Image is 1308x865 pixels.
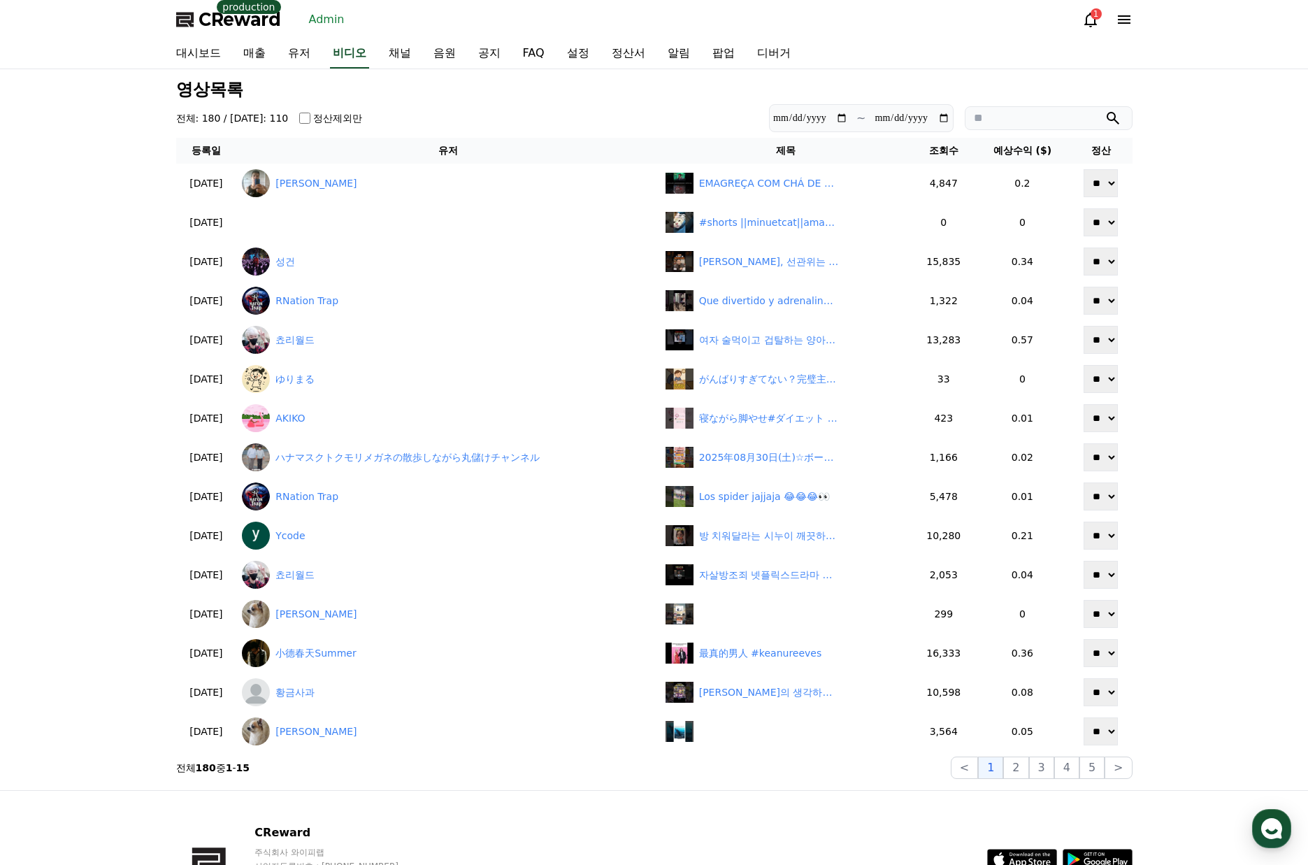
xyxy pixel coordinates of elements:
[176,712,237,751] td: [DATE]
[242,169,270,197] img: A. Felipe
[176,594,237,634] td: [DATE]
[666,447,693,468] img: 2025年08月30日(土)☆ボートレース若松準優勝戦#競艇#予想#ボートレース#shorts
[176,80,1133,99] h3: 영상목록
[232,39,277,69] a: 매출
[236,762,250,773] strong: 15
[912,634,975,673] td: 16,333
[176,634,237,673] td: [DATE]
[236,138,659,164] th: 유저
[176,516,237,555] td: [DATE]
[975,438,1070,477] td: 0.02
[176,359,237,399] td: [DATE]
[666,212,693,233] img: #shorts ||minuetcat||amaricanshorthair||cat|||JHING0504
[467,39,512,69] a: 공지
[912,516,975,555] td: 10,280
[666,173,907,194] a: EMAGREÇA COM CHÁ DE HIBISCO #shorts EMAGREÇA COM CHÁ DE HIBISCO #shorts
[512,39,556,69] a: FAQ
[975,164,1070,203] td: 0.2
[912,594,975,634] td: 299
[912,242,975,281] td: 15,835
[975,359,1070,399] td: 0
[666,525,693,546] img: 방 치워달라는 시누이 깨끗하게 치워드림 | 조상신과 시댁을 묵사발 냈습니다 #숏차 #shortcha #조상신과시댁을묵사발냈습니다 #drama #드라마 #kdrama
[975,712,1070,751] td: 0.05
[378,39,422,69] a: 채널
[912,438,975,477] td: 1,166
[242,326,654,354] a: 쵸리월드
[699,294,839,308] div: Que divertido y adrenalina jugar con los michis 😱😂😂
[1070,138,1132,164] th: 정산
[975,477,1070,516] td: 0.01
[951,757,978,779] button: <
[666,603,907,624] a: ‎ ‎ ‎ ‎ ‎ ‎ ‎ ‎ ‎ ‎ ‎ ‎
[242,678,270,706] img: 황금사과
[1054,757,1079,779] button: 4
[242,561,654,589] a: 쵸리월드
[975,242,1070,281] td: 0.34
[176,242,237,281] td: [DATE]
[912,477,975,516] td: 5,478
[666,212,907,233] a: #shorts ||minuetcat||amaricanshorthair||cat|||JHING0504 #shorts ||minuetcat||amaricanshorthair||c...
[975,634,1070,673] td: 0.36
[746,39,802,69] a: 디버거
[242,248,270,276] img: 성건
[422,39,467,69] a: 음원
[242,287,270,315] img: RNation Trap
[176,477,237,516] td: [DATE]
[666,486,693,507] img: Los spider jajjaja 😂😂😂👀
[856,110,865,127] p: ~
[242,365,270,393] img: ゆりまる
[666,369,907,389] a: がんばりすぎてない？完璧主義さんの特徴 がんばりすぎてない？完璧主義さんの特徴
[912,399,975,438] td: 423
[975,516,1070,555] td: 0.21
[176,111,289,125] h4: 전체: 180 / [DATE]: 110
[975,673,1070,712] td: 0.08
[666,643,907,664] a: 最真的男人 #keanureeves 最真的男人 #keanureeves
[242,639,654,667] a: 小德春天Summer
[176,399,237,438] td: [DATE]
[242,561,270,589] img: 쵸리월드
[176,673,237,712] td: [DATE]
[912,320,975,359] td: 13,283
[975,555,1070,594] td: 0.04
[666,290,693,311] img: Que divertido y adrenalina jugar con los michis 😱😂😂
[699,333,839,348] div: 여자 술먹이고 겁탈하는 양아치 넷플릭스드라마 에스콰이어
[242,639,270,667] img: 小德春天Summer
[176,438,237,477] td: [DATE]
[912,164,975,203] td: 4,847
[666,329,693,350] img: 여자 술먹이고 겁탈하는 양아치 넷플릭스드라마 에스콰이어
[242,404,654,432] a: AKIKO
[978,757,1003,779] button: 1
[660,138,913,164] th: 제목
[699,450,839,465] div: 2025年08月30日(土)☆ボートレース若松準優勝戦#競艇#予想#ボートレース#shorts
[912,712,975,751] td: 3,564
[1079,757,1105,779] button: 5
[196,762,216,773] strong: 180
[666,290,907,311] a: Que divertido y adrenalina jugar con los michis 😱😂😂 Que divertido y adrenalina jugar con los mich...
[699,724,714,739] div: ‎ ‎ ‎ ‎ ‎ ‎
[242,522,270,550] img: Ycode
[242,248,654,276] a: 성건
[1082,11,1099,28] a: 1
[975,138,1070,164] th: 예상수익 ($)
[912,138,975,164] th: 조회수
[666,603,693,624] img: ‎ ‎ ‎ ‎ ‎ ‎
[277,39,322,69] a: 유저
[242,169,654,197] a: [PERSON_NAME]
[666,369,693,389] img: がんばりすぎてない？完璧主義さんの特徴
[176,761,250,775] p: 전체 중 -
[1105,757,1132,779] button: >
[242,717,654,745] a: [PERSON_NAME]
[176,138,237,164] th: 등록일
[254,824,500,841] p: CReward
[242,365,654,393] a: ゆりまる
[242,443,654,471] a: ハナマスクトクモリメガネの散歩しながら丸儲けチャンネル
[242,717,270,745] img: Adrián Navarro Martínez
[912,281,975,320] td: 1,322
[242,482,270,510] img: RNation Trap
[242,287,654,315] a: RNation Trap
[699,176,839,191] div: EMAGREÇA COM CHÁ DE HIBISCO #shorts
[666,447,907,468] a: 2025年08月30日(土)☆ボートレース若松準優勝戦#競艇#予想#ボートレース#shorts 2025年08月30日(土)☆ボートレース若松準優勝戦#競艇#予想#ボートレース#shorts
[666,329,907,350] a: 여자 술먹이고 겁탈하는 양아치 넷플릭스드라마 에스콰이어 여자 술먹이고 겁탈하는 양아치 넷플릭스드라마 에스콰이어
[699,568,839,582] div: 자살방조죄 넷플릭스드라마 에스콰이어
[176,203,237,242] td: [DATE]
